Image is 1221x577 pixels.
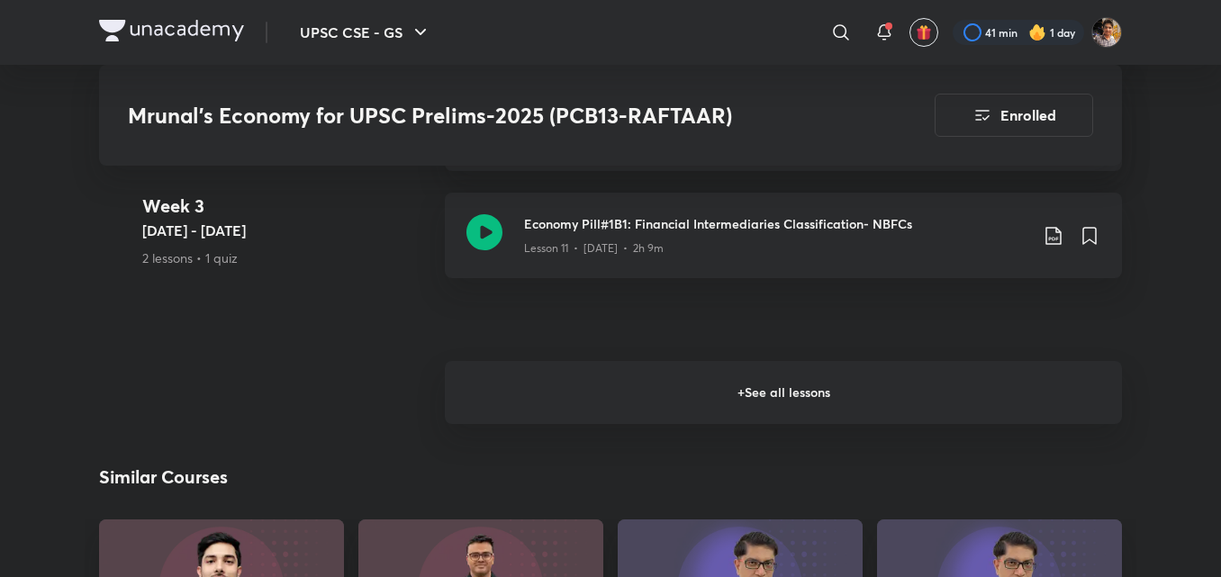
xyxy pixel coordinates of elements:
[935,94,1093,137] button: Enrolled
[909,18,938,47] button: avatar
[445,361,1122,424] h6: + See all lessons
[445,193,1122,300] a: Economy Pill#1B1: Financial Intermediaries Classification- NBFCsLesson 11 • [DATE] • 2h 9m
[524,240,664,257] p: Lesson 11 • [DATE] • 2h 9m
[99,464,228,491] h2: Similar Courses
[916,24,932,41] img: avatar
[524,214,1028,233] h3: Economy Pill#1B1: Financial Intermediaries Classification- NBFCs
[99,20,244,41] img: Company Logo
[1028,23,1046,41] img: streak
[142,193,430,220] h4: Week 3
[289,14,442,50] button: UPSC CSE - GS
[1091,17,1122,48] img: Brijesh Panwar
[142,248,430,267] p: 2 lessons • 1 quiz
[142,220,430,241] h5: [DATE] - [DATE]
[128,103,833,129] h3: Mrunal’s Economy for UPSC Prelims-2025 (PCB13-RAFTAAR)
[99,20,244,46] a: Company Logo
